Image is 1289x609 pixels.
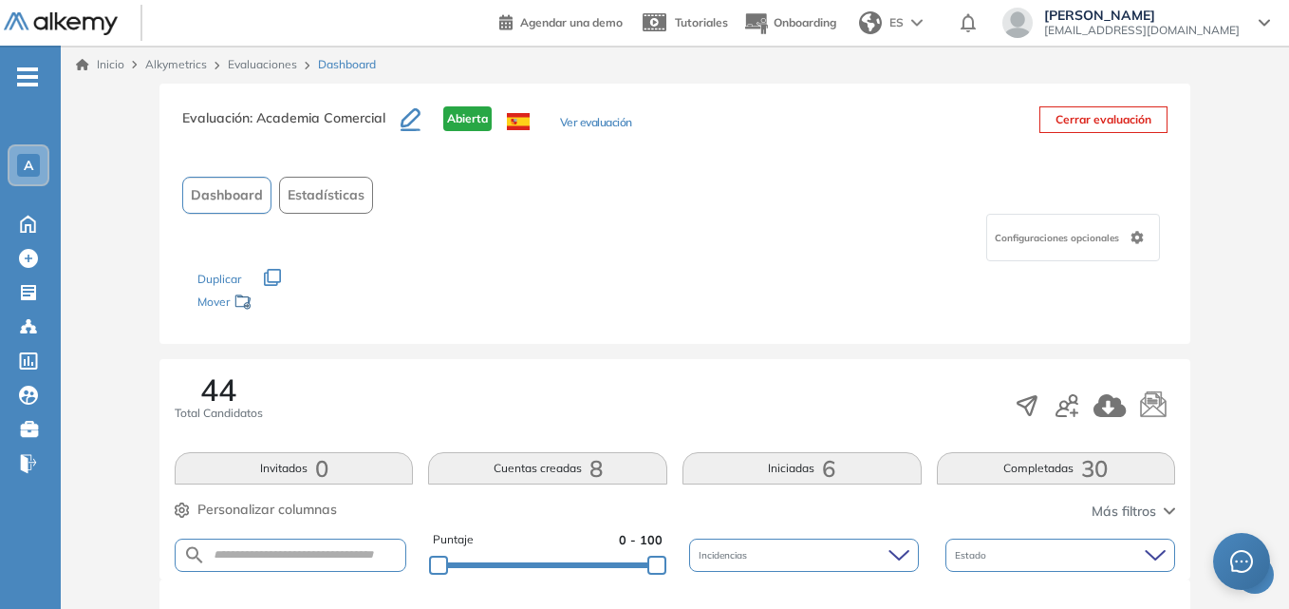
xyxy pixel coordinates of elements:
[1044,8,1240,23] span: [PERSON_NAME]
[250,109,385,126] span: : Academia Comercial
[433,531,474,549] span: Puntaje
[945,539,1175,572] div: Estado
[859,11,882,34] img: world
[774,15,836,29] span: Onboarding
[560,114,632,134] button: Ver evaluación
[182,106,401,146] h3: Evaluación
[4,12,118,36] img: Logo
[443,106,492,131] span: Abierta
[17,75,38,79] i: -
[995,231,1123,245] span: Configuraciones opcionales
[228,57,297,71] a: Evaluaciones
[499,10,623,32] a: Agendar una demo
[175,500,337,520] button: Personalizar columnas
[699,548,751,562] span: Incidencias
[1229,549,1254,574] span: message
[937,452,1176,485] button: Completadas30
[197,286,387,321] div: Mover
[1039,106,1168,133] button: Cerrar evaluación
[911,19,923,27] img: arrow
[619,531,663,549] span: 0 - 100
[986,214,1160,261] div: Configuraciones opcionales
[182,177,271,214] button: Dashboard
[675,15,728,29] span: Tutoriales
[682,452,922,485] button: Iniciadas6
[428,452,667,485] button: Cuentas creadas8
[183,543,206,567] img: SEARCH_ALT
[24,158,33,173] span: A
[197,500,337,520] span: Personalizar columnas
[200,374,236,405] span: 44
[279,177,373,214] button: Estadísticas
[318,56,376,73] span: Dashboard
[520,15,623,29] span: Agendar una demo
[889,14,904,31] span: ES
[197,272,241,286] span: Duplicar
[76,56,124,73] a: Inicio
[1092,502,1175,522] button: Más filtros
[689,539,919,572] div: Incidencias
[191,185,263,205] span: Dashboard
[175,452,414,485] button: Invitados0
[175,405,263,422] span: Total Candidatos
[288,185,364,205] span: Estadísticas
[507,113,530,130] img: ESP
[743,3,836,44] button: Onboarding
[145,57,207,71] span: Alkymetrics
[1092,502,1156,522] span: Más filtros
[1044,23,1240,38] span: [EMAIL_ADDRESS][DOMAIN_NAME]
[955,548,990,562] span: Estado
